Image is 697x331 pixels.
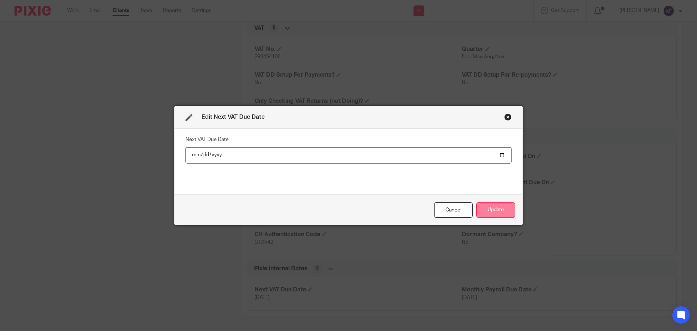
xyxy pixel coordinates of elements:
div: Close this dialog window [434,202,473,218]
label: Next VAT Due Date [186,136,229,143]
div: Close this dialog window [504,113,511,121]
input: YYYY-MM-DD [186,147,511,164]
button: Update [476,202,515,218]
span: Edit Next VAT Due Date [201,114,265,120]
